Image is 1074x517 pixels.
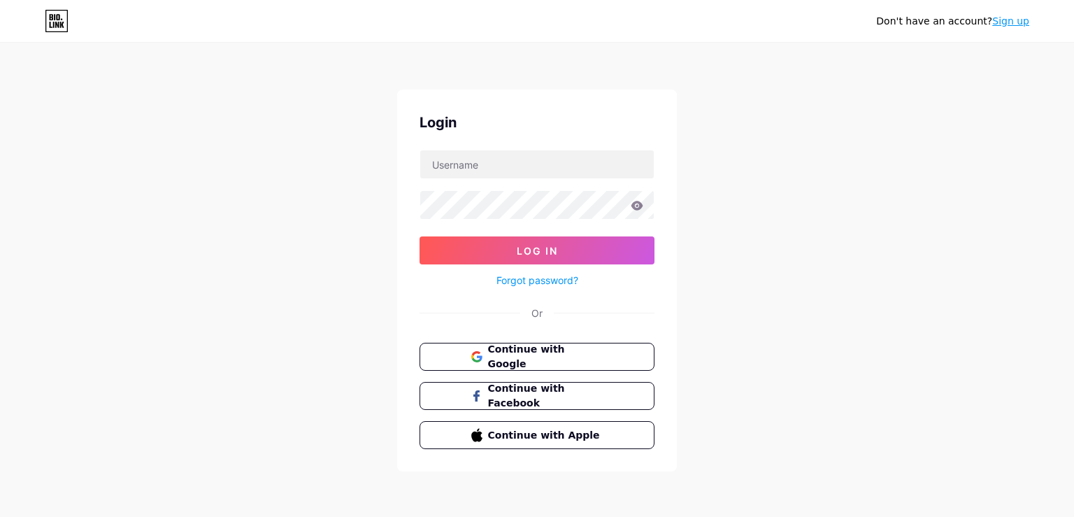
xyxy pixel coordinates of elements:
[420,421,654,449] button: Continue with Apple
[876,14,1029,29] div: Don't have an account?
[420,236,654,264] button: Log In
[420,382,654,410] button: Continue with Facebook
[420,150,654,178] input: Username
[488,381,603,411] span: Continue with Facebook
[488,342,603,371] span: Continue with Google
[992,15,1029,27] a: Sign up
[420,343,654,371] button: Continue with Google
[488,428,603,443] span: Continue with Apple
[420,112,654,133] div: Login
[531,306,543,320] div: Or
[496,273,578,288] a: Forgot password?
[517,245,558,257] span: Log In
